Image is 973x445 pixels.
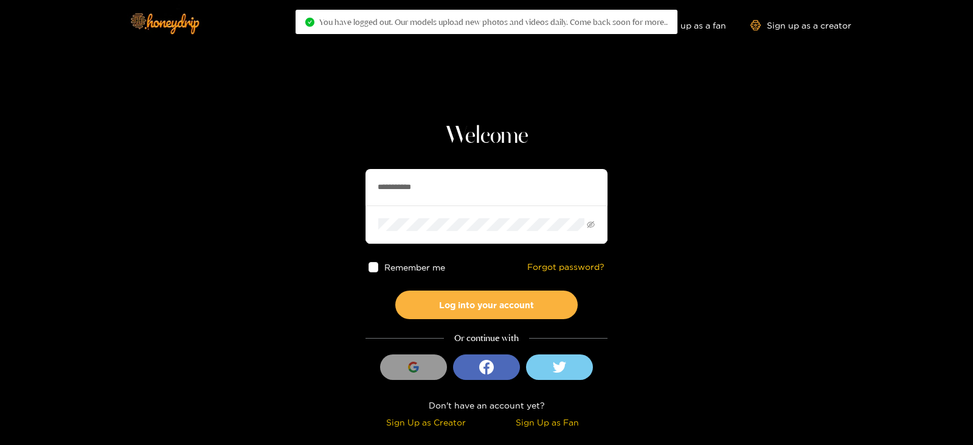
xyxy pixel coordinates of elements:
div: Don't have an account yet? [365,398,608,412]
h1: Welcome [365,122,608,151]
a: Sign up as a creator [750,20,851,30]
span: You have logged out. Our models upload new photos and videos daily. Come back soon for more.. [319,17,668,27]
div: Sign Up as Fan [490,415,604,429]
a: Forgot password? [527,262,604,272]
span: check-circle [305,18,314,27]
div: Or continue with [365,331,608,345]
a: Sign up as a fan [643,20,726,30]
span: eye-invisible [587,221,595,229]
button: Log into your account [395,291,578,319]
div: Sign Up as Creator [369,415,483,429]
span: Remember me [385,263,446,272]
